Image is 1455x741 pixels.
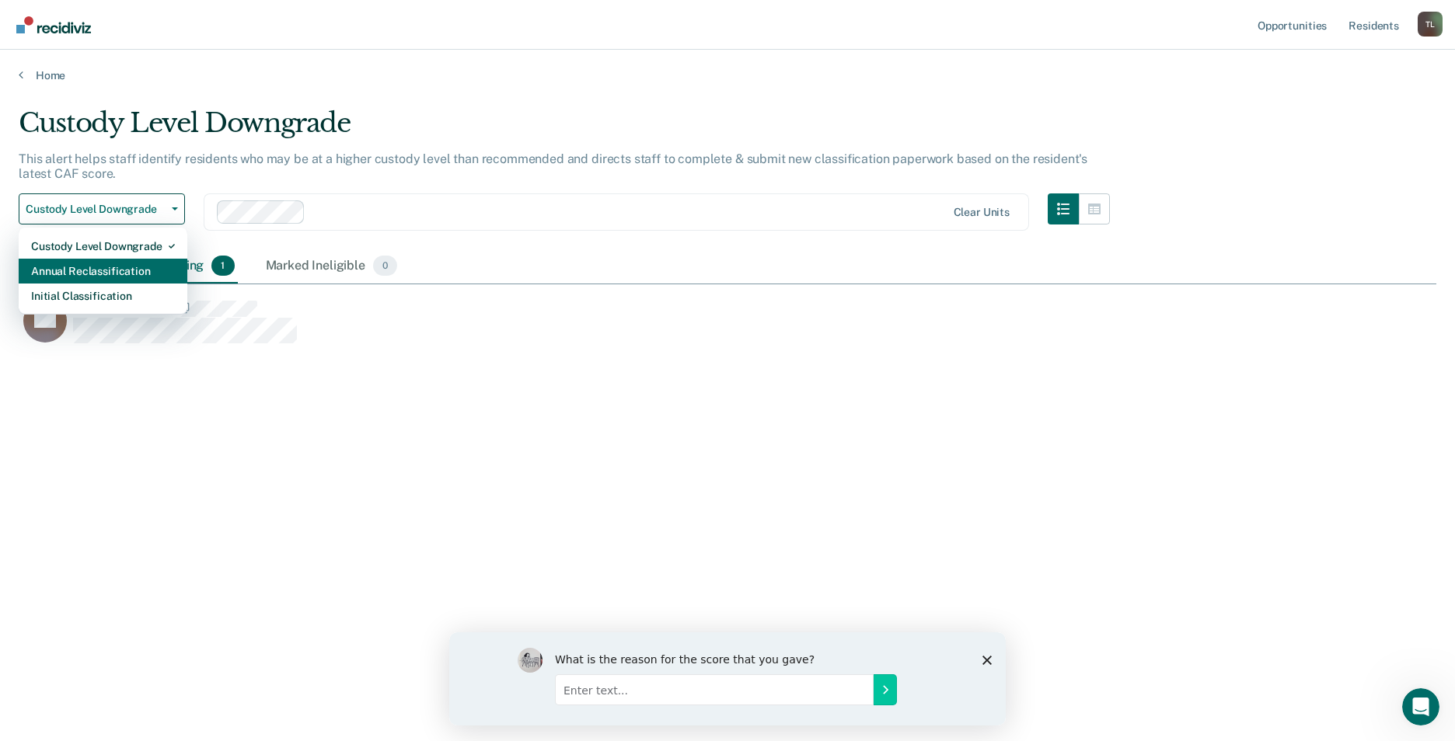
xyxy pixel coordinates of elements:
div: Clear units [954,206,1010,219]
div: Pending1 [154,249,237,284]
div: Initial Classification [31,284,175,308]
button: Custody Level Downgrade [19,193,185,224]
div: Custody Level Downgrade [31,234,175,259]
button: Profile dropdown button [1418,12,1443,37]
span: Custody Level Downgrade [26,203,166,216]
div: Custody Level Downgrade [19,107,1110,151]
iframe: Survey by Kim from Recidiviz [449,632,1006,725]
div: CaseloadOpportunityCell-00619759 [19,297,1259,359]
span: 1 [211,256,234,276]
span: 0 [373,256,397,276]
div: Annual Reclassification [31,259,175,284]
div: Marked Ineligible0 [263,249,401,284]
iframe: Intercom live chat [1402,688,1439,725]
img: Recidiviz [16,16,91,33]
a: Home [19,68,1436,82]
div: T L [1418,12,1443,37]
p: This alert helps staff identify residents who may be at a higher custody level than recommended a... [19,151,1087,181]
